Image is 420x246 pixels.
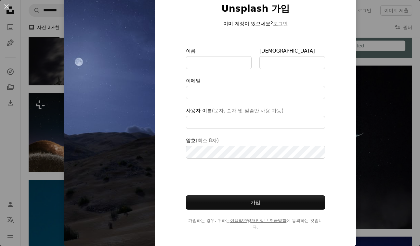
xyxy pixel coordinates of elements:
[186,3,325,15] h1: Unsplash 가입
[186,47,252,69] label: 이름
[186,86,325,99] input: 이메일
[230,218,247,223] a: 이용약관
[186,77,325,99] label: 이메일
[212,108,283,114] span: (문자, 숫자 및 밑줄만 사용 가능)
[196,138,219,143] span: (최소 8자)
[186,107,325,129] label: 사용자 이름
[186,20,325,28] p: 이미 계정이 있으세요?
[259,47,325,69] label: [DEMOGRAPHIC_DATA]
[186,195,325,210] button: 가입
[186,146,325,159] input: 암호(최소 8자)
[186,217,325,230] span: 가입하는 경우, 귀하는 및 에 동의하는 것입니다.
[259,56,325,69] input: [DEMOGRAPHIC_DATA]
[186,137,325,159] label: 암호
[251,218,286,223] a: 개인정보 취급방침
[273,20,288,28] button: 로그인
[186,116,325,129] input: 사용자 이름(문자, 숫자 및 밑줄만 사용 가능)
[186,56,252,69] input: 이름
